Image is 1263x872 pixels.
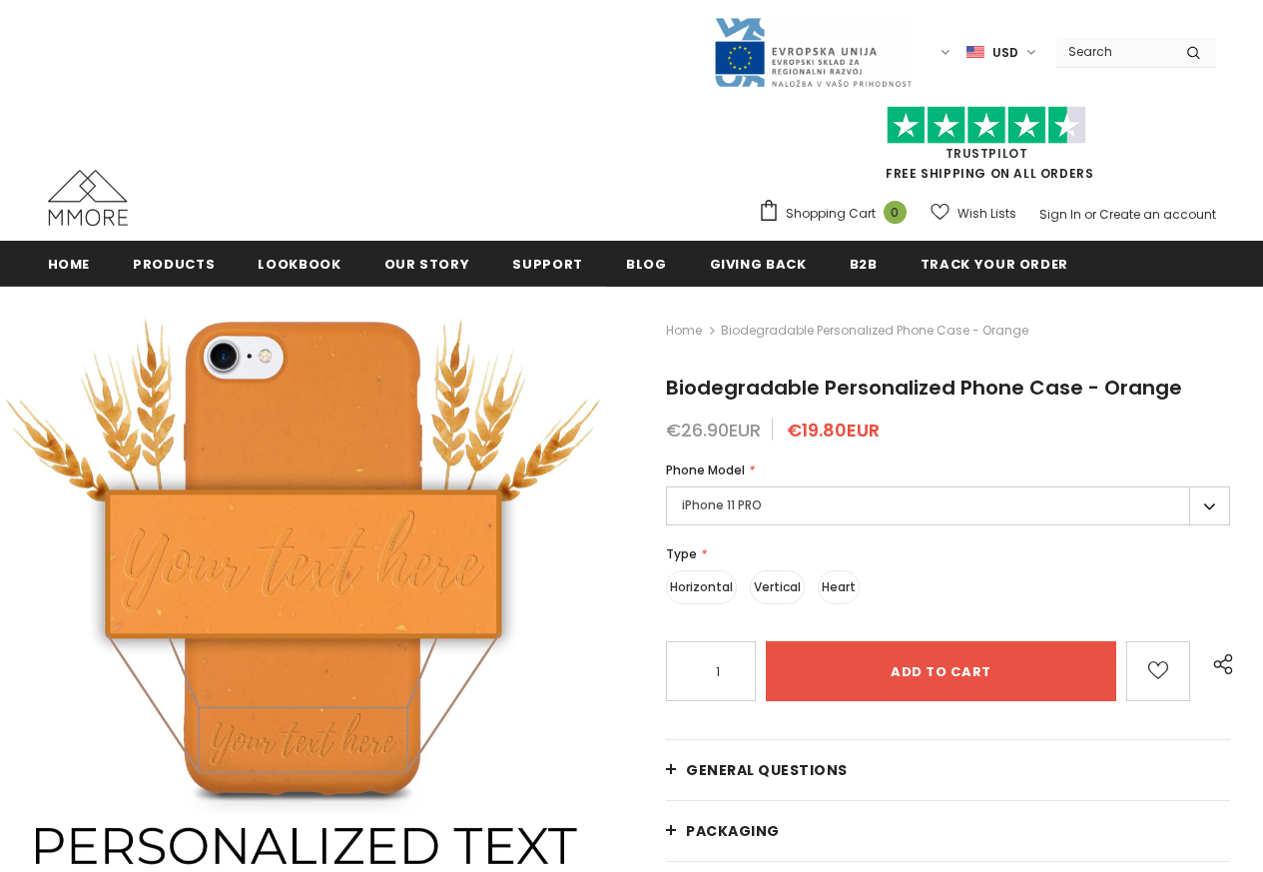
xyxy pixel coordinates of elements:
[766,641,1116,701] input: Add to cart
[512,241,583,286] a: support
[713,43,913,60] a: Javni Razpis
[758,199,917,229] a: Shopping Cart 0
[666,374,1182,402] span: Biodegradable Personalized Phone Case - Orange
[1099,206,1216,223] a: Create an account
[512,255,583,274] span: support
[710,241,807,286] a: Giving back
[686,821,780,841] span: PACKAGING
[258,241,340,286] a: Lookbook
[966,44,984,61] img: USD
[946,145,1028,162] a: Trustpilot
[666,319,702,343] a: Home
[666,545,697,562] span: Type
[1039,206,1081,223] a: Sign In
[1056,37,1171,66] input: Search Site
[133,255,215,274] span: Products
[850,241,878,286] a: B2B
[48,241,91,286] a: Home
[48,170,128,226] img: MMORE Cases
[818,570,860,604] label: Heart
[884,201,907,224] span: 0
[758,115,1216,182] span: FREE SHIPPING ON ALL ORDERS
[921,241,1068,286] a: Track your order
[384,241,470,286] a: Our Story
[666,486,1230,525] label: iPhone 11 PRO
[787,418,880,442] span: €19.80EUR
[713,16,913,89] img: Javni Razpis
[686,760,848,780] span: General Questions
[786,204,876,224] span: Shopping Cart
[666,801,1230,861] a: PACKAGING
[750,570,805,604] label: Vertical
[957,204,1016,224] span: Wish Lists
[384,255,470,274] span: Our Story
[666,570,737,604] label: Horizontal
[626,255,667,274] span: Blog
[666,740,1230,800] a: General Questions
[721,319,1028,343] span: Biodegradable Personalized Phone Case - Orange
[1084,206,1096,223] span: or
[133,241,215,286] a: Products
[666,418,761,442] span: €26.90EUR
[850,255,878,274] span: B2B
[992,43,1018,63] span: USD
[931,196,1016,231] a: Wish Lists
[48,255,91,274] span: Home
[258,255,340,274] span: Lookbook
[921,255,1068,274] span: Track your order
[626,241,667,286] a: Blog
[666,461,745,478] span: Phone Model
[887,106,1086,145] img: Trust Pilot Stars
[710,255,807,274] span: Giving back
